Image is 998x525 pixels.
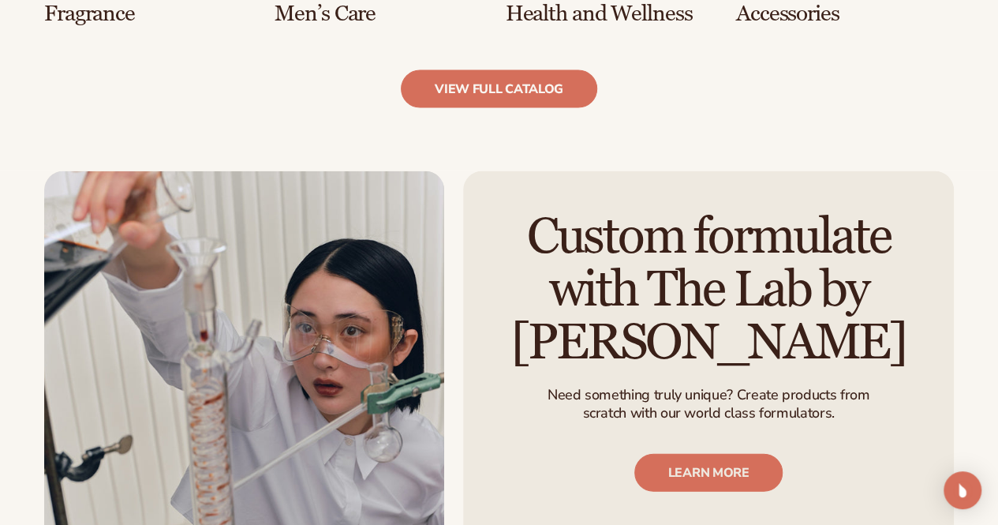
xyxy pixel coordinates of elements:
[944,471,981,509] div: Open Intercom Messenger
[634,454,783,492] a: LEARN MORE
[548,404,869,422] p: scratch with our world class formulators.
[401,70,597,108] a: view full catalog
[548,386,869,404] p: Need something truly unique? Create products from
[487,211,930,370] h2: Custom formulate with The Lab by [PERSON_NAME]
